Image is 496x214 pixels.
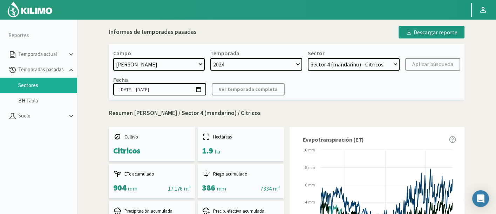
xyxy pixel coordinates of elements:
p: Suelo [17,112,67,120]
div: Temporada [210,50,239,57]
span: mm [217,185,226,192]
div: 17.176 m³ [168,184,191,193]
span: mm [128,185,137,192]
div: Fecha [113,76,128,83]
text: 10 mm [303,148,315,152]
img: Kilimo [7,1,53,18]
text: 8 mm [305,165,315,170]
p: Temporada actual [17,50,67,58]
span: Evapotranspiración (ET) [303,135,364,144]
div: Descargar reporte [406,28,457,36]
span: 386 [202,182,215,193]
div: Hectáreas [202,133,280,141]
span: 1.9 [202,145,213,156]
input: dd/mm/yyyy - dd/mm/yyyy [113,83,206,95]
kil-mini-card: report-summary-cards.CROP [109,127,195,161]
a: BH Tabla [18,98,77,104]
div: 7334 m³ [260,184,279,193]
div: Riego acumulado [202,170,280,178]
p: Resumen [PERSON_NAME] / Sector 4 (mandarino) / Citricos [109,109,464,118]
div: ETc acumulado [113,170,191,178]
kil-mini-card: report-summary-cards.ACCUMULATED_ETC [109,164,195,198]
div: Campo [113,50,131,57]
div: Open Intercom Messenger [472,190,489,207]
span: Citricos [113,145,141,156]
a: Sectores [18,82,77,88]
p: Temporadas pasadas [17,66,67,74]
div: Sector [308,50,325,57]
text: 4 mm [305,200,315,204]
button: Descargar reporte [399,26,464,38]
span: ha [215,148,220,155]
div: Cultivo [113,133,191,141]
text: 6 mm [305,183,315,187]
div: Informes de temporadas pasadas [109,28,197,37]
kil-mini-card: report-summary-cards.ACCUMULATED_IRRIGATION [198,164,284,198]
kil-mini-card: report-summary-cards.HECTARES [198,127,284,161]
span: 904 [113,182,127,193]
